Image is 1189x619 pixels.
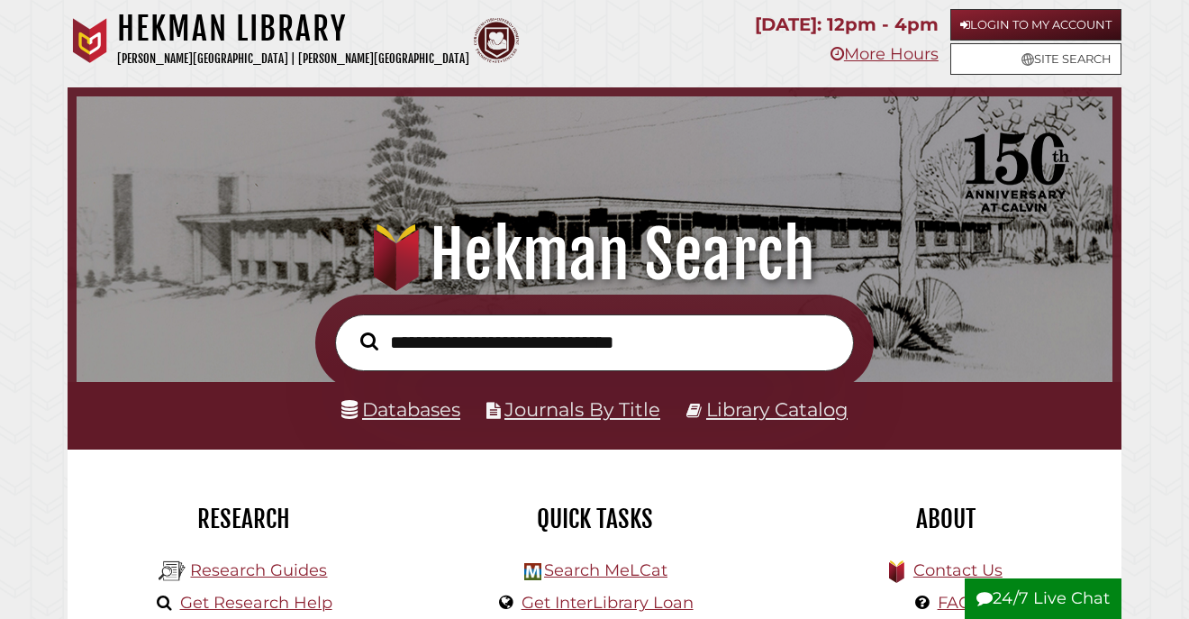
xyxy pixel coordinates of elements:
[913,560,1003,580] a: Contact Us
[360,332,378,350] i: Search
[950,43,1121,75] a: Site Search
[95,215,1094,295] h1: Hekman Search
[159,558,186,585] img: Hekman Library Logo
[784,504,1108,534] h2: About
[504,398,660,421] a: Journals By Title
[341,398,460,421] a: Databases
[117,49,469,69] p: [PERSON_NAME][GEOGRAPHIC_DATA] | [PERSON_NAME][GEOGRAPHIC_DATA]
[190,560,327,580] a: Research Guides
[68,18,113,63] img: Calvin University
[755,9,939,41] p: [DATE]: 12pm - 4pm
[524,563,541,580] img: Hekman Library Logo
[432,504,757,534] h2: Quick Tasks
[351,328,387,355] button: Search
[474,18,519,63] img: Calvin Theological Seminary
[830,44,939,64] a: More Hours
[950,9,1121,41] a: Login to My Account
[938,593,980,613] a: FAQs
[117,9,469,49] h1: Hekman Library
[522,593,694,613] a: Get InterLibrary Loan
[81,504,405,534] h2: Research
[180,593,332,613] a: Get Research Help
[544,560,667,580] a: Search MeLCat
[706,398,848,421] a: Library Catalog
